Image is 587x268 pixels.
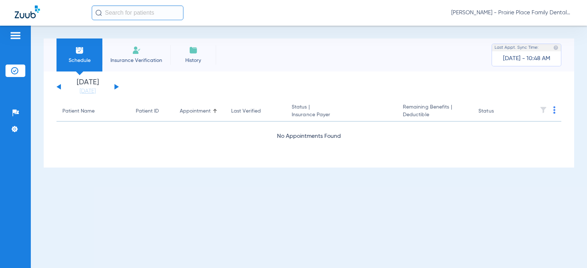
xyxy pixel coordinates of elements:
[56,132,561,141] div: No Appointments Found
[15,5,40,18] img: Zuub Logo
[136,107,168,115] div: Patient ID
[473,101,522,122] th: Status
[136,107,159,115] div: Patient ID
[397,101,473,122] th: Remaining Benefits |
[108,57,165,64] span: Insurance Verification
[553,106,555,114] img: group-dot-blue.svg
[66,79,110,95] li: [DATE]
[95,10,102,16] img: Search Icon
[540,106,547,114] img: filter.svg
[180,107,211,115] div: Appointment
[180,107,219,115] div: Appointment
[503,55,550,62] span: [DATE] - 10:48 AM
[231,107,261,115] div: Last Verified
[189,46,198,55] img: History
[451,9,572,16] span: [PERSON_NAME] - Prairie Place Family Dental
[62,107,124,115] div: Patient Name
[62,107,95,115] div: Patient Name
[231,107,280,115] div: Last Verified
[292,111,391,119] span: Insurance Payer
[62,57,97,64] span: Schedule
[132,46,141,55] img: Manual Insurance Verification
[495,44,539,51] span: Last Appt. Sync Time:
[286,101,397,122] th: Status |
[66,88,110,95] a: [DATE]
[10,31,21,40] img: hamburger-icon
[176,57,211,64] span: History
[553,45,558,50] img: last sync help info
[92,5,183,20] input: Search for patients
[403,111,467,119] span: Deductible
[75,46,84,55] img: Schedule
